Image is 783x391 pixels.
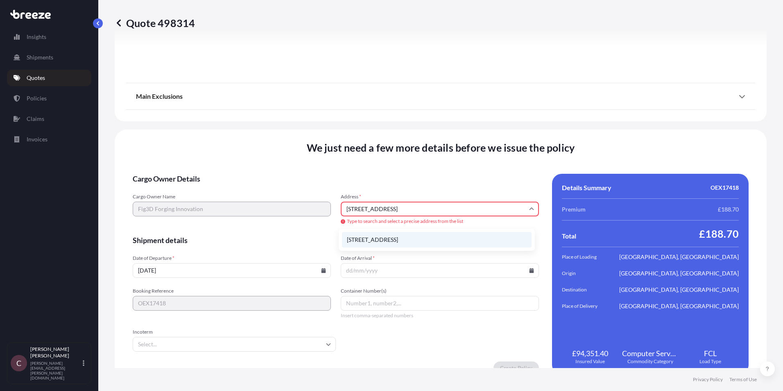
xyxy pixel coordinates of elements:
[7,111,91,127] a: Claims
[133,296,331,311] input: Your internal reference
[115,16,195,30] p: Quote 498314
[27,33,46,41] p: Insights
[16,359,21,367] span: C
[307,141,575,154] span: We just need a few more details before we issue the policy
[133,193,331,200] span: Cargo Owner Name
[27,74,45,82] p: Quotes
[133,235,539,245] span: Shipment details
[133,263,331,278] input: dd/mm/yyyy
[493,361,539,375] button: Create Policy
[136,86,745,106] div: Main Exclusions
[341,312,539,319] span: Insert comma-separated numbers
[27,115,44,123] p: Claims
[133,255,331,261] span: Date of Departure
[30,346,81,359] p: [PERSON_NAME] [PERSON_NAME]
[562,269,608,277] span: Origin
[711,184,739,192] span: OEX17418
[136,92,183,100] span: Main Exclusions
[27,135,48,143] p: Invoices
[342,232,532,248] li: [STREET_ADDRESS]
[341,218,539,225] span: Type to search and select a precise address from the list
[627,358,673,365] span: Commodity Category
[341,288,539,294] span: Container Number(s)
[133,337,336,352] input: Select...
[341,296,539,311] input: Number1, number2,...
[341,255,539,261] span: Date of Arrival
[7,131,91,148] a: Invoices
[500,364,532,372] p: Create Policy
[729,376,757,383] a: Terms of Use
[619,302,739,310] span: [GEOGRAPHIC_DATA], [GEOGRAPHIC_DATA]
[7,90,91,107] a: Policies
[619,253,739,261] span: [GEOGRAPHIC_DATA], [GEOGRAPHIC_DATA]
[562,302,608,310] span: Place of Delivery
[704,348,717,358] span: FCL
[693,376,723,383] a: Privacy Policy
[27,53,53,61] p: Shipments
[30,361,81,380] p: [PERSON_NAME][EMAIL_ADDRESS][PERSON_NAME][DOMAIN_NAME]
[622,348,679,358] span: Computer Servers, Desktop Computers, Computer Parts, Peripherals
[27,94,47,102] p: Policies
[341,202,539,216] input: Cargo owner address
[619,286,739,294] span: [GEOGRAPHIC_DATA], [GEOGRAPHIC_DATA]
[133,288,331,294] span: Booking Reference
[562,253,608,261] span: Place of Loading
[699,227,739,240] span: £188.70
[7,49,91,66] a: Shipments
[562,184,611,192] span: Details Summary
[718,205,739,214] span: £188.70
[619,269,739,277] span: [GEOGRAPHIC_DATA], [GEOGRAPHIC_DATA]
[562,232,576,240] span: Total
[341,263,539,278] input: dd/mm/yyyy
[133,329,336,335] span: Incoterm
[572,348,608,358] span: £94,351.40
[7,70,91,86] a: Quotes
[341,193,539,200] span: Address
[699,358,721,365] span: Load Type
[7,29,91,45] a: Insights
[133,174,539,184] span: Cargo Owner Details
[562,286,608,294] span: Destination
[562,205,586,214] span: Premium
[575,358,605,365] span: Insured Value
